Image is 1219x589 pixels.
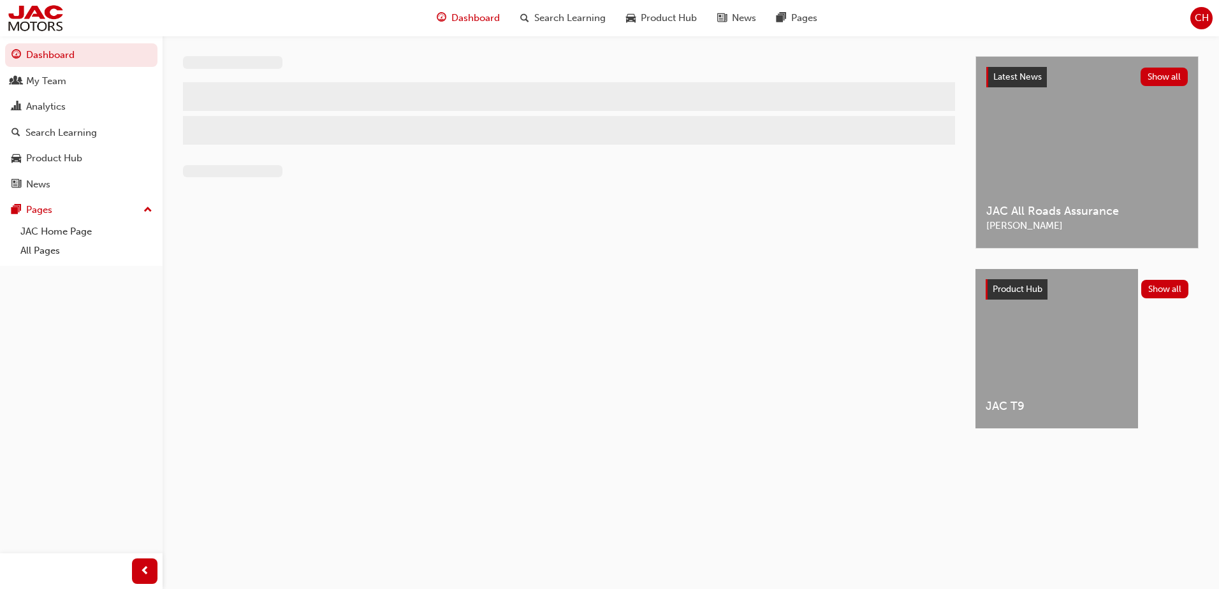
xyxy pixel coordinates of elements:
[975,56,1199,249] a: Latest NewsShow allJAC All Roads Assurance[PERSON_NAME]
[140,564,150,579] span: prev-icon
[5,147,157,170] a: Product Hub
[510,5,616,31] a: search-iconSearch Learning
[975,269,1138,428] a: JAC T9
[11,76,21,87] span: people-icon
[5,198,157,222] button: Pages
[427,5,510,31] a: guage-iconDashboard
[5,41,157,198] button: DashboardMy TeamAnalyticsSearch LearningProduct HubNews
[6,4,64,33] img: jac-portal
[5,69,157,93] a: My Team
[986,204,1188,219] span: JAC All Roads Assurance
[520,10,529,26] span: search-icon
[11,127,20,139] span: search-icon
[15,241,157,261] a: All Pages
[26,151,82,166] div: Product Hub
[143,202,152,219] span: up-icon
[641,11,697,25] span: Product Hub
[11,205,21,216] span: pages-icon
[11,179,21,191] span: news-icon
[626,10,636,26] span: car-icon
[791,11,817,25] span: Pages
[11,153,21,164] span: car-icon
[986,279,1188,300] a: Product HubShow all
[5,173,157,196] a: News
[1195,11,1209,25] span: CH
[26,203,52,217] div: Pages
[616,5,707,31] a: car-iconProduct Hub
[26,99,66,114] div: Analytics
[15,222,157,242] a: JAC Home Page
[707,5,766,31] a: news-iconNews
[437,10,446,26] span: guage-icon
[717,10,727,26] span: news-icon
[26,126,97,140] div: Search Learning
[11,101,21,113] span: chart-icon
[986,219,1188,233] span: [PERSON_NAME]
[26,74,66,89] div: My Team
[993,71,1042,82] span: Latest News
[5,43,157,67] a: Dashboard
[732,11,756,25] span: News
[5,121,157,145] a: Search Learning
[1141,280,1189,298] button: Show all
[26,177,50,192] div: News
[451,11,500,25] span: Dashboard
[766,5,828,31] a: pages-iconPages
[1190,7,1213,29] button: CH
[5,95,157,119] a: Analytics
[11,50,21,61] span: guage-icon
[777,10,786,26] span: pages-icon
[993,284,1042,294] span: Product Hub
[986,399,1128,414] span: JAC T9
[534,11,606,25] span: Search Learning
[986,67,1188,87] a: Latest NewsShow all
[1141,68,1188,86] button: Show all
